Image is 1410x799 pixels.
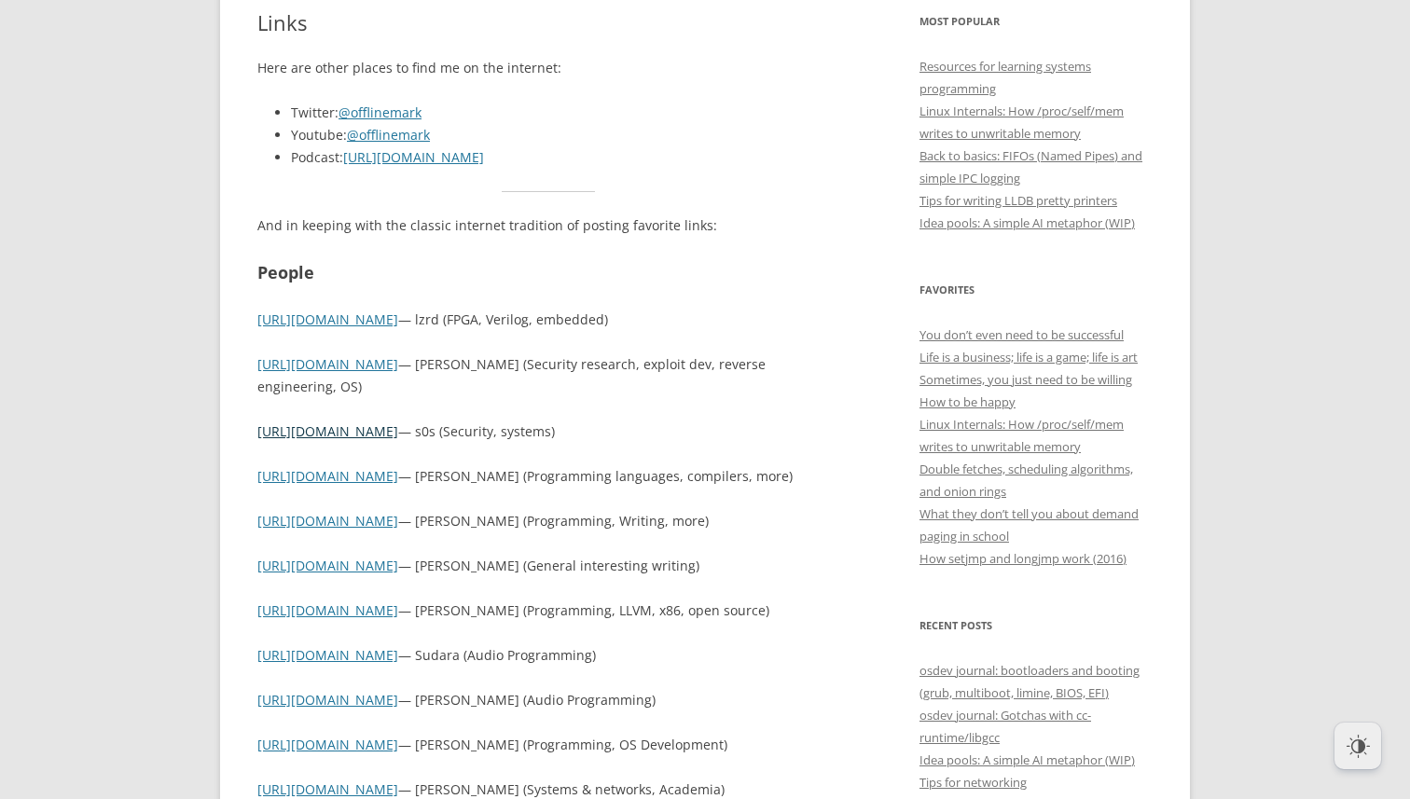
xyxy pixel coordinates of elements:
[257,646,398,664] a: [URL][DOMAIN_NAME]
[919,751,1135,768] a: Idea pools: A simple AI metaphor (WIP)
[919,58,1091,97] a: Resources for learning systems programming
[257,601,398,619] a: [URL][DOMAIN_NAME]
[291,102,840,124] li: Twitter:
[291,124,840,146] li: Youtube:
[919,147,1142,186] a: Back to basics: FIFOs (Named Pipes) and simple IPC logging
[919,614,1153,637] h3: Recent Posts
[257,555,840,577] p: — [PERSON_NAME] (General interesting writing)
[919,326,1124,343] a: You don’t even need to be successful
[257,465,840,488] p: — [PERSON_NAME] (Programming languages, compilers, more)
[257,510,840,532] p: — [PERSON_NAME] (Programming, Writing, more)
[919,662,1140,701] a: osdev journal: bootloaders and booting (grub, multiboot, limine, BIOS, EFI)
[257,689,840,711] p: — [PERSON_NAME] (Audio Programming)
[257,467,398,485] a: [URL][DOMAIN_NAME]
[257,309,840,331] p: — lzrd (FPGA, Verilog, embedded)
[919,371,1132,388] a: Sometimes, you just need to be willing
[257,557,398,574] a: [URL][DOMAIN_NAME]
[347,126,430,144] a: @offlinemark
[257,353,840,398] p: — [PERSON_NAME] (Security research, exploit dev, reverse engineering, OS)
[257,734,840,756] p: — [PERSON_NAME] (Programming, OS Development)
[919,279,1153,301] h3: Favorites
[919,10,1153,33] h3: Most Popular
[919,393,1016,410] a: How to be happy
[257,644,840,667] p: — Sudara (Audio Programming)
[257,599,840,622] p: — [PERSON_NAME] (Programming, LLVM, x86, open source)
[257,420,840,443] p: — s0s (Security, systems)
[257,422,398,440] a: [URL][DOMAIN_NAME]
[257,57,840,79] p: Here are other places to find me on the internet:
[339,103,422,121] a: @offlinemark
[257,780,398,798] a: [URL][DOMAIN_NAME]
[919,214,1135,231] a: Idea pools: A simple AI metaphor (WIP)
[919,505,1139,544] a: What they don’t tell you about demand paging in school
[257,259,840,286] h2: People
[919,103,1124,142] a: Linux Internals: How /proc/self/mem writes to unwritable memory
[919,416,1124,455] a: Linux Internals: How /proc/self/mem writes to unwritable memory
[257,691,398,709] a: [URL][DOMAIN_NAME]
[919,774,1027,791] a: Tips for networking
[919,707,1091,746] a: osdev journal: Gotchas with cc-runtime/libgcc
[257,10,840,34] h1: Links
[919,192,1117,209] a: Tips for writing LLDB pretty printers
[291,146,840,169] li: Podcast:
[919,461,1133,500] a: Double fetches, scheduling algorithms, and onion rings
[343,148,484,166] a: [URL][DOMAIN_NAME]
[257,355,398,373] a: [URL][DOMAIN_NAME]
[919,550,1127,567] a: How setjmp and longjmp work (2016)
[257,512,398,530] a: [URL][DOMAIN_NAME]
[919,349,1138,365] a: Life is a business; life is a game; life is art
[257,310,398,328] a: [URL][DOMAIN_NAME]
[257,214,840,237] p: And in keeping with the classic internet tradition of posting favorite links:
[257,736,398,753] a: [URL][DOMAIN_NAME]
